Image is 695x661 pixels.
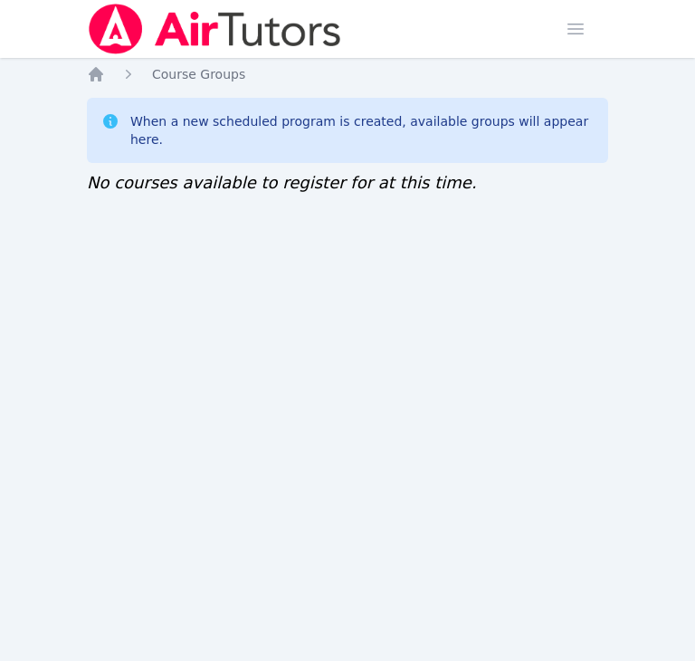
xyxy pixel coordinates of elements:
div: When a new scheduled program is created, available groups will appear here. [130,112,594,148]
img: Air Tutors [87,4,343,54]
span: No courses available to register for at this time. [87,173,477,192]
a: Course Groups [152,65,245,83]
nav: Breadcrumb [87,65,608,83]
span: Course Groups [152,67,245,81]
